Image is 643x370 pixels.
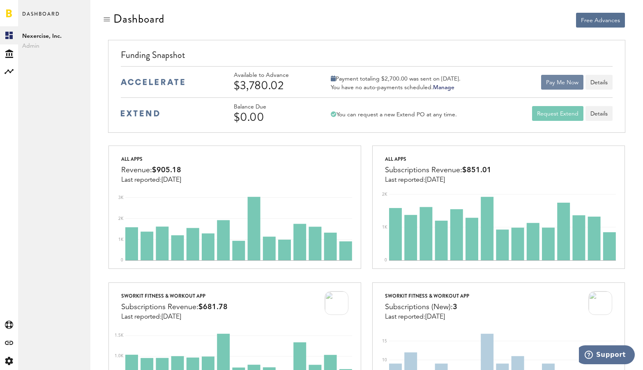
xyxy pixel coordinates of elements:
text: 1K [118,238,124,242]
text: 1.5K [115,334,124,338]
span: Nexercise, Inc. [22,31,86,41]
button: Details [585,75,613,90]
a: Details [585,106,613,121]
a: Manage [433,85,454,90]
span: Admin [22,41,86,51]
text: 1.0K [115,354,124,358]
div: $0.00 [234,111,312,124]
div: Last reported: [385,176,491,184]
text: 1K [382,225,387,229]
div: Balance Due [234,104,312,111]
div: Last reported: [385,313,469,321]
button: Free Advances [576,13,625,28]
div: Sworkit Fitness & Workout App [121,291,228,301]
div: You have no auto-payments scheduled. [331,84,461,91]
text: 2K [118,217,124,221]
div: You can request a new Extend PO at any time. [331,111,457,118]
button: Request Extend [532,106,583,121]
img: 100x100bb_8bz2sG9.jpg [325,291,348,315]
div: Revenue: [121,164,181,176]
div: Available to Advance [234,72,312,79]
img: accelerate-medium-blue-logo.svg [121,79,184,85]
span: [DATE] [425,177,445,183]
div: $3,780.02 [234,79,312,92]
div: Payment totaling $2,700.00 was sent on [DATE]. [331,75,461,83]
div: Last reported: [121,176,181,184]
span: 3 [453,303,457,311]
img: extend-medium-blue-logo.svg [121,110,159,117]
span: [DATE] [161,314,181,320]
span: $681.78 [198,303,228,311]
span: $905.18 [152,166,181,174]
text: 15 [382,339,387,343]
div: Dashboard [113,12,164,25]
div: All apps [121,154,181,164]
text: 3K [118,196,124,200]
div: All apps [385,154,491,164]
div: Sworkit Fitness & Workout App [385,291,469,301]
span: [DATE] [161,177,181,183]
text: 10 [382,358,387,362]
text: 2K [382,192,387,197]
div: Subscriptions Revenue: [121,301,228,313]
button: Pay Me Now [541,75,583,90]
span: [DATE] [425,314,445,320]
div: Subscriptions Revenue: [385,164,491,176]
text: 0 [121,258,123,262]
text: 0 [385,258,387,262]
img: 100x100bb_8bz2sG9.jpg [588,291,612,315]
div: Last reported: [121,313,228,321]
span: Dashboard [22,9,60,26]
div: Subscriptions (New): [385,301,469,313]
div: Funding Snapshot [121,49,613,66]
iframe: Opens a widget where you can find more information [579,345,635,366]
span: $851.01 [462,166,491,174]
